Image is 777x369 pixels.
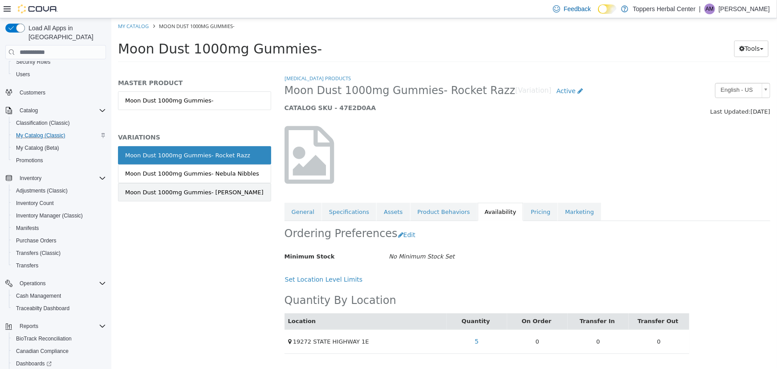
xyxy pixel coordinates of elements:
a: On Order [411,299,442,306]
a: My Catalog (Beta) [12,143,63,153]
span: Dashboards [12,358,106,369]
a: Transfer Out [526,299,569,306]
span: My Catalog (Beta) [12,143,106,153]
span: Traceabilty Dashboard [12,303,106,314]
span: Operations [16,278,106,289]
span: Cash Management [12,291,106,301]
span: Reports [20,323,38,330]
span: Canadian Compliance [16,348,69,355]
span: My Catalog (Beta) [16,144,59,152]
a: BioTrack Reconciliation [12,333,75,344]
span: Dashboards [16,360,52,367]
button: Transfers [9,259,110,272]
span: Load All Apps in [GEOGRAPHIC_DATA] [25,24,106,41]
span: Promotions [12,155,106,166]
button: Edit [286,209,309,225]
span: Cash Management [16,292,61,299]
span: Adjustments (Classic) [12,185,106,196]
div: Audrey Murphy [704,4,715,14]
a: Canadian Compliance [12,346,72,357]
div: Moon Dust 1000mg Gummies- Nebula Nibbles [14,151,148,160]
a: Promotions [12,155,47,166]
button: Catalog [16,105,41,116]
button: Inventory Count [9,197,110,209]
td: 0 [396,311,456,335]
p: Toppers Herbal Center [633,4,696,14]
span: Security Roles [12,57,106,67]
a: Purchase Orders [12,235,60,246]
p: | [699,4,701,14]
button: Tools [623,22,657,39]
a: Adjustments (Classic) [12,185,71,196]
span: My Catalog (Classic) [16,132,65,139]
h2: Quantity By Location [173,275,285,289]
span: Moon Dust 1000mg Gummies- [7,23,211,38]
span: Moon Dust 1000mg Gummies- Rocket Razz [173,66,404,79]
span: Catalog [16,105,106,116]
span: Adjustments (Classic) [16,187,68,194]
span: Classification (Classic) [12,118,106,128]
span: Catalog [20,107,38,114]
button: Adjustments (Classic) [9,184,110,197]
span: Moon Dust 1000mg Gummies- [48,4,123,11]
span: Purchase Orders [16,237,57,244]
button: Location [177,299,206,307]
span: BioTrack Reconciliation [12,333,106,344]
button: Operations [16,278,49,289]
a: Assets [265,184,298,203]
span: English - US [604,65,647,79]
button: Set Location Level Limits [173,253,256,270]
button: Reports [2,320,110,332]
span: Customers [20,89,45,96]
span: Users [12,69,106,80]
button: Classification (Classic) [9,117,110,129]
span: My Catalog (Classic) [12,130,106,141]
a: Inventory Manager (Classic) [12,210,86,221]
span: Customers [16,87,106,98]
a: Dashboards [12,358,55,369]
a: Marketing [447,184,490,203]
span: Inventory Manager (Classic) [16,212,83,219]
input: Dark Mode [598,4,617,14]
i: No Minimum Stock Set [278,235,344,242]
button: Canadian Compliance [9,345,110,357]
button: Inventory Manager (Classic) [9,209,110,222]
span: Inventory [20,175,41,182]
button: Cash Management [9,290,110,302]
a: Transfers [12,260,42,271]
button: BioTrack Reconciliation [9,332,110,345]
button: Users [9,68,110,81]
span: Promotions [16,157,43,164]
span: Traceabilty Dashboard [16,305,69,312]
h2: Ordering Preferences [173,209,286,222]
span: Inventory Manager (Classic) [12,210,106,221]
a: Traceabilty Dashboard [12,303,73,314]
img: Cova [18,4,58,13]
button: Customers [2,86,110,99]
button: Inventory [16,173,45,184]
button: Security Roles [9,56,110,68]
span: Transfers (Classic) [12,248,106,258]
span: Inventory Count [16,200,54,207]
h5: MASTER PRODUCT [7,61,160,69]
a: Inventory Count [12,198,57,209]
span: Operations [20,280,46,287]
button: Purchase Orders [9,234,110,247]
a: Pricing [412,184,446,203]
span: Inventory Count [12,198,106,209]
span: Minimum Stock [173,235,224,242]
td: 0 [517,311,578,335]
a: Moon Dust 1000mg Gummies- [7,73,160,92]
small: [Variation] [404,69,440,76]
a: Specifications [211,184,265,203]
span: Inventory [16,173,106,184]
h5: CATALOG SKU - 47E2D0AA [173,86,534,94]
button: Promotions [9,154,110,167]
span: BioTrack Reconciliation [16,335,72,342]
a: English - US [604,65,659,80]
a: My Catalog [7,4,37,11]
span: Active [445,69,464,76]
a: [MEDICAL_DATA] Products [173,57,240,63]
span: Reports [16,321,106,332]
